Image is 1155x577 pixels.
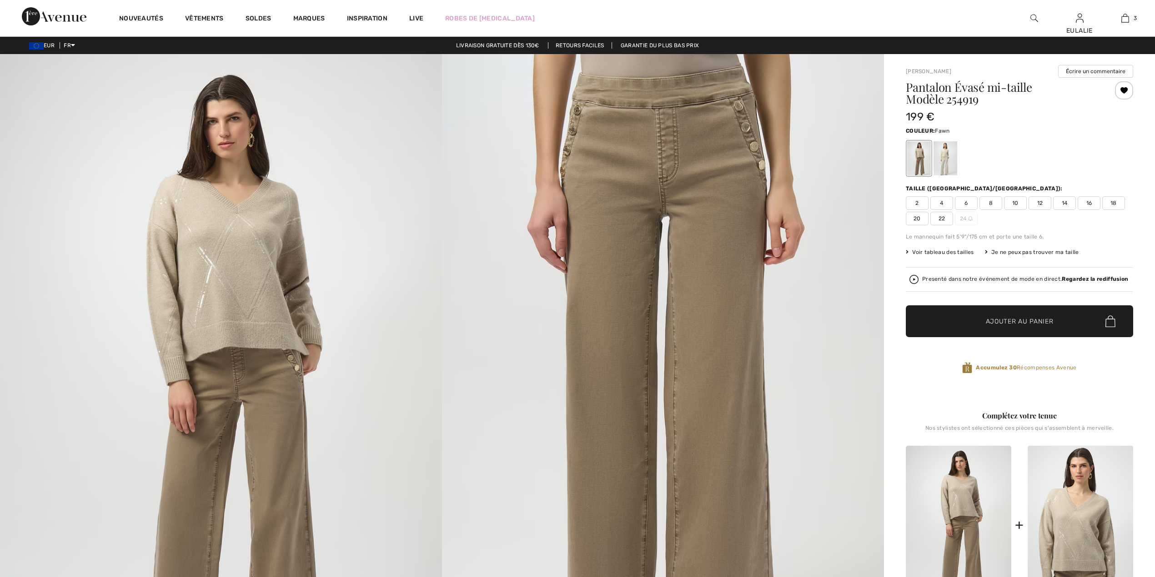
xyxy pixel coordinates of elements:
a: Se connecter [1076,14,1084,22]
span: Récompenses Avenue [976,363,1076,372]
a: Robes de [MEDICAL_DATA] [445,14,535,23]
span: Ajouter au panier [986,317,1054,326]
span: Inspiration [347,15,387,24]
span: 16 [1078,196,1100,210]
div: EULALIE [1057,26,1102,35]
a: Vêtements [185,15,224,24]
button: Écrire un commentaire [1058,65,1133,78]
img: 1ère Avenue [22,7,86,25]
div: Bouleau [934,141,957,175]
a: Soldes [246,15,271,24]
button: Ajouter au panier [906,305,1133,337]
iframe: Ouvre un widget dans lequel vous pouvez trouver plus d’informations [1097,509,1146,532]
div: Complétez votre tenue [906,410,1133,421]
img: Mes infos [1076,13,1084,24]
div: + [1015,515,1024,535]
span: FR [64,42,75,49]
img: recherche [1030,13,1038,24]
img: Regardez la rediffusion [909,275,919,284]
img: ring-m.svg [968,216,973,221]
a: 3 [1103,13,1147,24]
span: 3 [1134,14,1137,22]
a: Marques [293,15,325,24]
div: Fawn [907,141,931,175]
span: 2 [906,196,929,210]
div: Nos stylistes ont sélectionné ces pièces qui s'assemblent à merveille. [906,425,1133,438]
span: EUR [29,42,58,49]
span: 6 [955,196,978,210]
span: 12 [1029,196,1051,210]
span: 199 € [906,110,935,123]
span: 24 [955,212,978,225]
span: 22 [930,212,953,225]
strong: Regardez la rediffusion [1062,276,1128,282]
div: Je ne peux pas trouver ma taille [985,248,1079,256]
span: 20 [906,212,929,225]
a: Live [409,14,423,23]
span: 10 [1004,196,1027,210]
img: Euro [29,42,44,50]
div: Presenté dans notre événement de mode en direct. [922,276,1128,282]
div: Le mannequin fait 5'9"/175 cm et porte une taille 6. [906,233,1133,241]
img: Bag.svg [1105,315,1115,327]
h1: Pantalon Évasé mi-taille Modèle 254919 [906,81,1095,105]
a: Livraison gratuite dès 130€ [449,42,547,49]
span: Voir tableau des tailles [906,248,974,256]
span: 14 [1053,196,1076,210]
span: 18 [1102,196,1125,210]
img: Récompenses Avenue [962,362,972,374]
img: Mon panier [1121,13,1129,24]
div: Taille ([GEOGRAPHIC_DATA]/[GEOGRAPHIC_DATA]): [906,184,1065,193]
strong: Accumulez 30 [976,364,1017,371]
a: Garantie du plus bas prix [613,42,707,49]
a: Nouveautés [119,15,163,24]
span: Couleur: [906,128,935,134]
span: 8 [979,196,1002,210]
a: [PERSON_NAME] [906,68,951,75]
span: Fawn [935,128,949,134]
span: 4 [930,196,953,210]
a: Retours faciles [548,42,612,49]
